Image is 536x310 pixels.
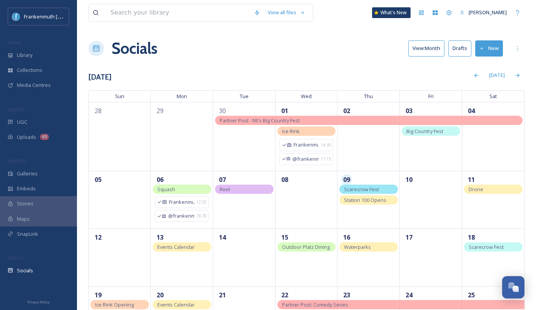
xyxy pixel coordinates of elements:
span: Waterparks [344,243,371,250]
span: 22 [279,290,290,300]
span: 12 [93,232,104,243]
span: Library [17,52,32,59]
button: Drafts [448,40,471,56]
span: 16 [341,232,352,243]
span: Partner Post: Comedy Series [282,301,348,308]
span: 13 [155,232,165,243]
span: 20 [155,290,165,300]
span: Media Centres [17,82,51,89]
span: 02 [341,105,352,116]
span: SOCIALS [8,255,23,261]
span: [PERSON_NAME] [469,9,507,16]
span: 10 [404,174,414,185]
span: 12:52 [196,199,207,205]
span: 01 [279,105,290,116]
span: @frankenmuth [292,155,319,163]
span: 29 [155,105,165,116]
span: 06 [155,174,165,185]
span: Reel [220,186,230,193]
span: 15 [279,232,290,243]
span: Frankenmuth [US_STATE] [24,13,82,20]
span: Big Country Fest [406,128,443,135]
button: Open Chat [502,276,524,298]
a: What's New [372,7,411,18]
span: UGC [17,118,27,126]
span: Maps [17,215,30,223]
span: Sat [462,90,524,102]
span: 21 [217,290,228,300]
span: Mon [151,90,213,102]
a: [PERSON_NAME] [456,5,511,20]
span: 17 [404,232,414,243]
span: 08 [279,174,290,185]
span: 18:30 [196,213,207,219]
span: MEDIA [8,40,21,45]
button: View:Month [408,40,444,56]
a: Socials [112,37,157,60]
span: Station 100 Opens [344,197,386,203]
span: SnapLink [17,230,38,238]
span: 09 [341,174,352,185]
span: Outdoor Platz Dining [282,243,330,250]
span: Socials [17,267,33,274]
span: Scarecrow Fest [469,243,504,250]
span: 14 [217,232,228,243]
span: 23 [341,290,352,300]
span: 04 [466,105,477,116]
span: Stories [17,200,33,207]
a: View all files [264,5,309,20]
span: Wed [276,90,338,102]
span: Collections [17,67,42,74]
span: Embeds [17,185,36,192]
span: 25 [466,290,477,300]
div: 40 [40,134,49,140]
span: WIDGETS [8,158,25,164]
a: Privacy Policy [27,297,50,306]
span: Fri [400,90,462,102]
span: 11 [466,174,477,185]
input: Search your library [107,4,250,21]
span: Tue [213,90,276,102]
span: Ice Rink [282,128,300,135]
span: Sun [88,90,151,102]
span: 14:35 [321,142,331,148]
span: 18 [466,232,477,243]
span: Privacy Policy [27,300,50,305]
span: Partner Post - MI's Big Country Fest [220,117,300,124]
span: Frankenmuth [169,198,194,206]
span: 19 [93,290,104,300]
span: Scarecrow Fest Deadline [344,186,379,202]
span: 03 [404,105,414,116]
span: Thu [337,90,400,102]
span: Galleries [17,170,38,177]
span: Uploads [17,133,36,141]
span: Ice Rink Opening [95,301,134,308]
button: New [475,40,503,56]
h3: [DATE] [88,72,112,83]
span: 28 [93,105,104,116]
span: @frankenmuth [168,212,194,220]
span: Squash [157,186,175,193]
span: Frankenmuth [294,141,319,148]
span: Drone [469,186,483,193]
img: Social%20Media%20PFP%202025.jpg [12,13,20,20]
span: 17:15 [321,156,331,162]
span: Events Calendar [157,301,195,308]
span: COLLECT [8,107,24,112]
a: Drafts [448,40,475,56]
span: 24 [404,290,414,300]
div: [DATE] [485,68,509,83]
span: 05 [93,174,104,185]
span: 07 [217,174,228,185]
span: 30 [217,105,228,116]
span: Events Calendar [157,243,195,250]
